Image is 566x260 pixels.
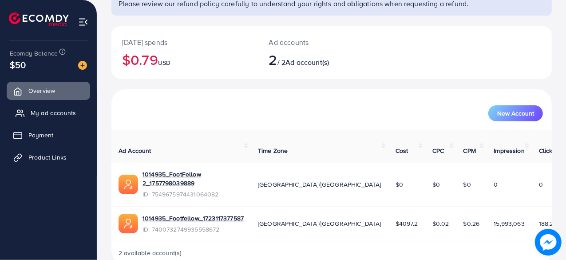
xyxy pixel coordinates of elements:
[142,170,244,188] a: 1014935_FootFellow 2_1757798039889
[396,146,408,155] span: Cost
[119,175,138,194] img: ic-ads-acc.e4c84228.svg
[142,214,244,223] a: 1014935_Footfellow_1723117377587
[494,146,525,155] span: Impression
[10,58,26,71] span: $50
[78,17,88,27] img: menu
[432,180,440,189] span: $0
[539,219,560,228] span: 188,201
[122,51,248,68] h2: $0.79
[9,12,69,26] img: logo
[10,49,58,58] span: Ecomdy Balance
[432,146,444,155] span: CPC
[7,82,90,100] a: Overview
[258,146,288,155] span: Time Zone
[269,49,277,70] span: 2
[119,146,151,155] span: Ad Account
[28,131,53,140] span: Payment
[28,86,55,95] span: Overview
[258,180,381,189] span: [GEOGRAPHIC_DATA]/[GEOGRAPHIC_DATA]
[488,105,543,121] button: New Account
[463,219,480,228] span: $0.26
[78,61,87,70] img: image
[539,180,543,189] span: 0
[258,219,381,228] span: [GEOGRAPHIC_DATA]/[GEOGRAPHIC_DATA]
[158,58,170,67] span: USD
[119,248,182,257] span: 2 available account(s)
[539,146,556,155] span: Clicks
[497,110,534,116] span: New Account
[269,51,358,68] h2: / 2
[463,180,471,189] span: $0
[463,146,476,155] span: CPM
[269,37,358,48] p: Ad accounts
[119,214,138,233] img: ic-ads-acc.e4c84228.svg
[535,229,562,256] img: image
[122,37,248,48] p: [DATE] spends
[31,108,76,117] span: My ad accounts
[396,180,403,189] span: $0
[142,190,244,199] span: ID: 7549675974431064082
[432,219,449,228] span: $0.02
[28,153,67,162] span: Product Links
[494,180,498,189] span: 0
[7,104,90,122] a: My ad accounts
[7,148,90,166] a: Product Links
[494,219,525,228] span: 15,993,063
[285,57,329,67] span: Ad account(s)
[7,126,90,144] a: Payment
[396,219,418,228] span: $4097.2
[142,225,244,234] span: ID: 7400732749935558672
